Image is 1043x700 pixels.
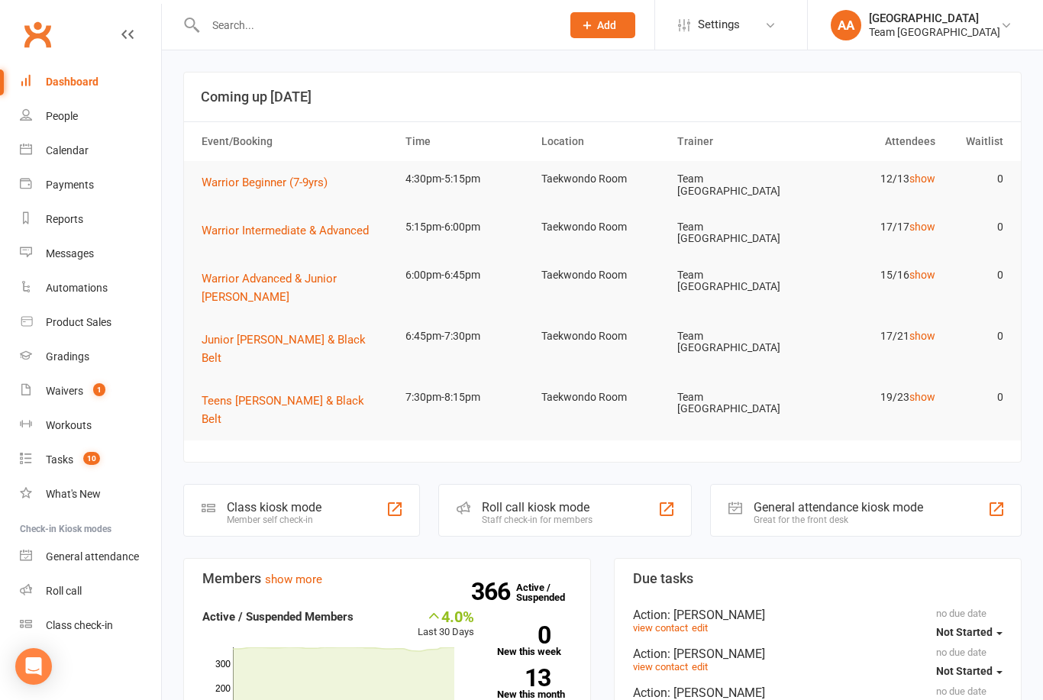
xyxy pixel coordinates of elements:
[20,168,161,202] a: Payments
[516,571,583,614] a: 366Active / Suspended
[399,161,534,197] td: 4:30pm-5:15pm
[633,608,1003,622] div: Action
[202,571,572,586] h3: Members
[471,580,516,603] strong: 366
[46,282,108,294] div: Automations
[83,452,100,465] span: 10
[534,161,670,197] td: Taekwondo Room
[692,661,708,673] a: edit
[936,626,993,638] span: Not Started
[46,316,111,328] div: Product Sales
[670,318,806,366] td: Team [GEOGRAPHIC_DATA]
[534,122,670,161] th: Location
[936,619,1003,647] button: Not Started
[20,340,161,374] a: Gradings
[20,237,161,271] a: Messages
[597,19,616,31] span: Add
[806,122,942,161] th: Attendees
[670,209,806,257] td: Team [GEOGRAPHIC_DATA]
[497,624,551,647] strong: 0
[942,122,1010,161] th: Waitlist
[942,379,1010,415] td: 0
[633,622,688,634] a: view contact
[265,573,322,586] a: show more
[46,385,83,397] div: Waivers
[399,209,534,245] td: 5:15pm-6:00pm
[18,15,57,53] a: Clubworx
[418,608,474,624] div: 4.0%
[201,15,551,36] input: Search...
[534,379,670,415] td: Taekwondo Room
[93,383,105,396] span: 1
[806,318,942,354] td: 17/21
[806,257,942,293] td: 15/16
[46,550,139,563] div: General attendance
[20,134,161,168] a: Calendar
[20,99,161,134] a: People
[869,25,1000,39] div: Team [GEOGRAPHIC_DATA]
[227,515,321,525] div: Member self check-in
[20,65,161,99] a: Dashboard
[936,658,1003,685] button: Not Started
[754,515,923,525] div: Great for the front desk
[20,443,161,477] a: Tasks 10
[202,176,328,189] span: Warrior Beginner (7-9yrs)
[806,209,942,245] td: 17/17
[202,173,338,192] button: Warrior Beginner (7-9yrs)
[202,610,354,624] strong: Active / Suspended Members
[942,209,1010,245] td: 0
[20,540,161,574] a: General attendance kiosk mode
[46,453,73,466] div: Tasks
[46,488,101,500] div: What's New
[670,257,806,305] td: Team [GEOGRAPHIC_DATA]
[667,647,765,661] span: : [PERSON_NAME]
[754,500,923,515] div: General attendance kiosk mode
[633,685,1003,700] div: Action
[46,144,89,156] div: Calendar
[534,318,670,354] td: Taekwondo Room
[806,379,942,415] td: 19/23
[909,173,935,185] a: show
[670,161,806,209] td: Team [GEOGRAPHIC_DATA]
[936,665,993,677] span: Not Started
[46,213,83,225] div: Reports
[20,374,161,408] a: Waivers 1
[909,221,935,233] a: show
[831,10,861,40] div: AA
[46,585,82,597] div: Roll call
[869,11,1000,25] div: [GEOGRAPHIC_DATA]
[698,8,740,42] span: Settings
[942,161,1010,197] td: 0
[692,622,708,634] a: edit
[20,202,161,237] a: Reports
[399,379,534,415] td: 7:30pm-8:15pm
[202,221,379,240] button: Warrior Intermediate & Advanced
[482,500,593,515] div: Roll call kiosk mode
[482,515,593,525] div: Staff check-in for members
[497,666,551,689] strong: 13
[202,394,364,426] span: Teens [PERSON_NAME] & Black Belt
[20,574,161,608] a: Roll call
[497,626,573,656] a: 0New this week
[20,305,161,340] a: Product Sales
[20,477,161,511] a: What's New
[942,257,1010,293] td: 0
[909,330,935,342] a: show
[670,122,806,161] th: Trainer
[202,269,392,306] button: Warrior Advanced & Junior [PERSON_NAME]
[195,122,399,161] th: Event/Booking
[20,408,161,443] a: Workouts
[667,685,765,700] span: : [PERSON_NAME]
[633,661,688,673] a: view contact
[227,500,321,515] div: Class kiosk mode
[497,669,573,699] a: 13New this month
[418,608,474,640] div: Last 30 Days
[806,161,942,197] td: 12/13
[909,391,935,403] a: show
[46,350,89,363] div: Gradings
[46,179,94,191] div: Payments
[15,648,52,685] div: Open Intercom Messenger
[46,110,78,122] div: People
[942,318,1010,354] td: 0
[399,122,534,161] th: Time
